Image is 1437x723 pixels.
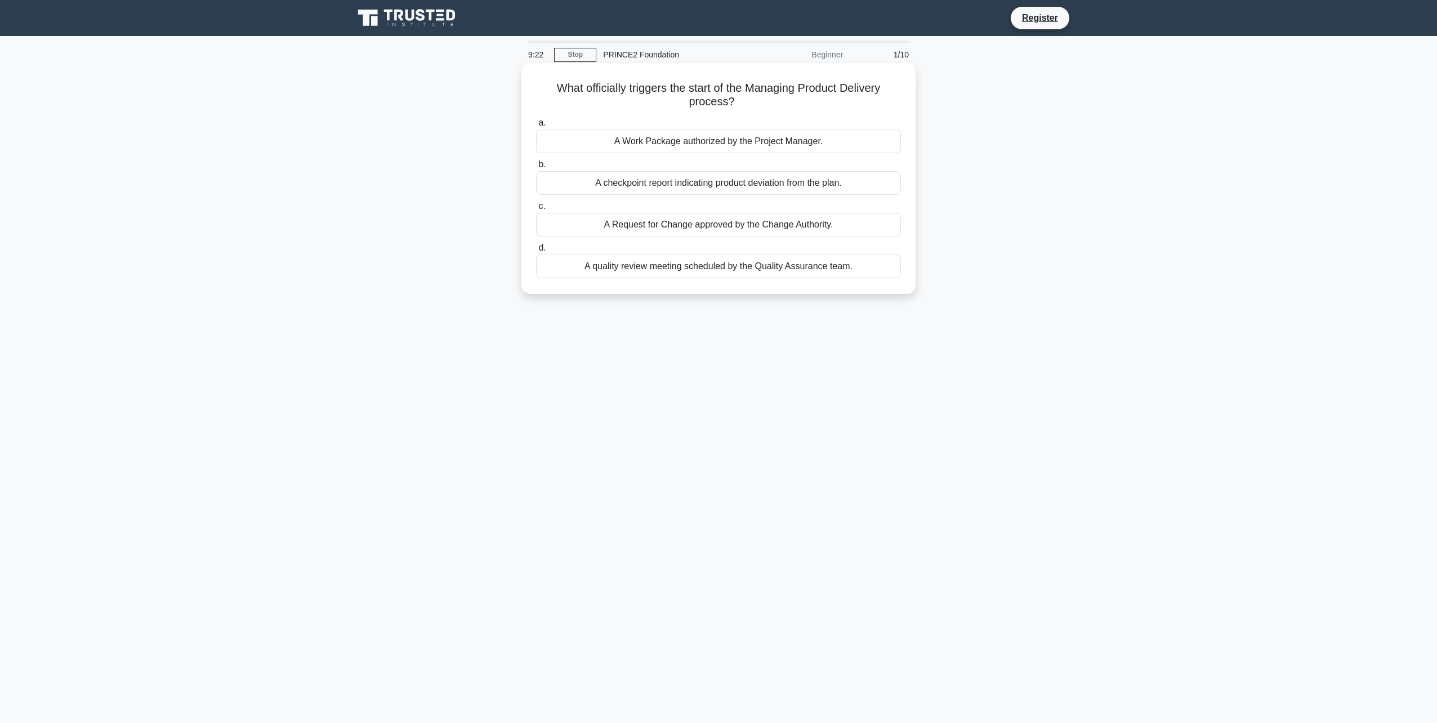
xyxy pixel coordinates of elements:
[554,48,596,62] a: Stop
[538,243,546,252] span: d.
[538,159,546,169] span: b.
[536,213,901,236] div: A Request for Change approved by the Change Authority.
[538,118,546,127] span: a.
[850,43,916,66] div: 1/10
[535,81,902,109] h5: What officially triggers the start of the Managing Product Delivery process?
[538,201,545,211] span: c.
[596,43,751,66] div: PRINCE2 Foundation
[536,255,901,278] div: A quality review meeting scheduled by the Quality Assurance team.
[536,130,901,153] div: A Work Package authorized by the Project Manager.
[536,171,901,195] div: A checkpoint report indicating product deviation from the plan.
[1015,11,1065,25] a: Register
[751,43,850,66] div: Beginner
[521,43,554,66] div: 9:22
